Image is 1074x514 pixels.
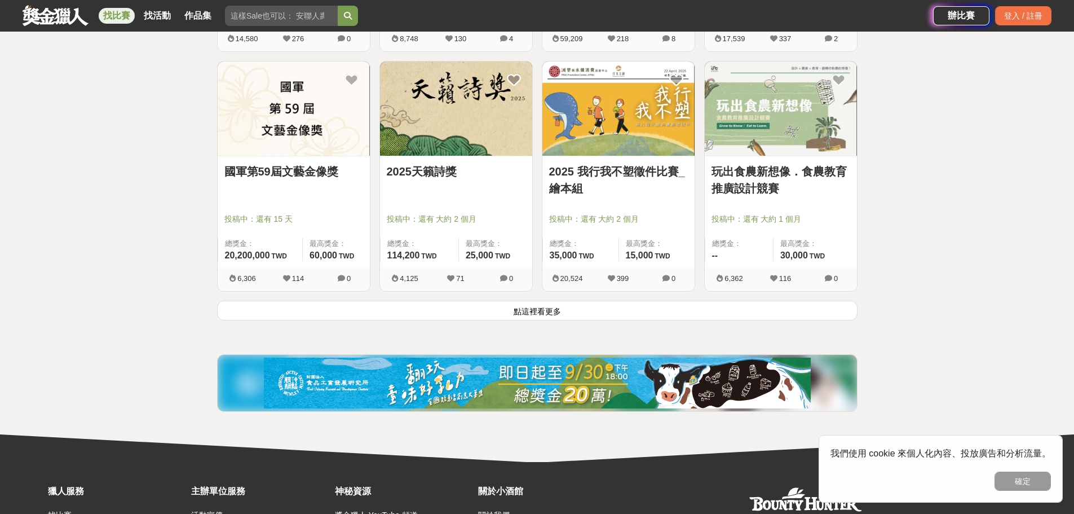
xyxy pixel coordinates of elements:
img: Cover Image [705,61,857,156]
input: 這樣Sale也可以： 安聯人壽創意銷售法募集 [225,6,338,26]
span: TWD [495,252,510,260]
span: 116 [779,274,792,283]
div: 獵人服務 [48,485,185,498]
span: 8 [671,34,675,43]
span: 最高獎金： [310,238,363,249]
span: 最高獎金： [626,238,688,249]
span: 30,000 [780,251,808,260]
a: 2025天籟詩獎 [387,163,525,180]
span: 276 [292,34,304,43]
span: 投稿中：還有 大約 1 個月 [711,213,850,225]
span: 130 [454,34,467,43]
span: 2 [834,34,838,43]
button: 確定 [995,472,1051,491]
span: 59,209 [560,34,583,43]
a: 作品集 [180,8,216,24]
span: TWD [655,252,670,260]
img: Cover Image [380,61,532,156]
a: 2025 我行我不塑徵件比賽_繪本組 [549,163,688,197]
div: 登入 / 註冊 [995,6,1051,25]
img: Cover Image [218,61,370,156]
span: 114,200 [387,251,420,260]
span: 17,539 [723,34,745,43]
span: 399 [617,274,629,283]
a: 找活動 [139,8,175,24]
span: 15,000 [626,251,653,260]
div: 主辦單位服務 [191,485,329,498]
span: 25,000 [466,251,493,260]
img: Cover Image [542,61,695,156]
span: 20,524 [560,274,583,283]
span: 0 [347,34,351,43]
span: 0 [509,274,513,283]
div: 關於小酒館 [478,485,616,498]
img: 11b6bcb1-164f-4f8f-8046-8740238e410a.jpg [264,358,811,408]
span: 6,306 [237,274,256,283]
span: 4,125 [400,274,418,283]
button: 點這裡看更多 [217,301,858,320]
span: TWD [272,252,287,260]
span: TWD [810,252,825,260]
span: TWD [421,252,436,260]
span: 8,748 [400,34,418,43]
span: 投稿中：還有 大約 2 個月 [549,213,688,225]
span: 總獎金： [225,238,296,249]
span: 6,362 [724,274,743,283]
a: 國軍第59屆文藝金像獎 [224,163,363,180]
span: 337 [779,34,792,43]
span: 0 [671,274,675,283]
span: 0 [347,274,351,283]
span: 總獎金： [712,238,766,249]
a: 找比賽 [99,8,135,24]
span: 我們使用 cookie 來個人化內容、投放廣告和分析流量。 [830,449,1051,458]
span: 投稿中：還有 大約 2 個月 [387,213,525,225]
a: 辦比賽 [933,6,989,25]
span: 總獎金： [550,238,612,249]
span: 投稿中：還有 15 天 [224,213,363,225]
span: 20,200,000 [225,251,270,260]
span: 4 [509,34,513,43]
span: 0 [834,274,838,283]
span: 最高獎金： [466,238,525,249]
span: 14,580 [236,34,258,43]
span: 114 [292,274,304,283]
span: 60,000 [310,251,337,260]
span: TWD [339,252,354,260]
span: 總獎金： [387,238,452,249]
div: 神秘資源 [335,485,472,498]
span: 218 [617,34,629,43]
a: 玩出食農新想像．食農教育推廣設計競賽 [711,163,850,197]
span: 35,000 [550,251,577,260]
span: 最高獎金： [780,238,850,249]
span: 71 [456,274,464,283]
span: TWD [578,252,594,260]
span: -- [712,251,718,260]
